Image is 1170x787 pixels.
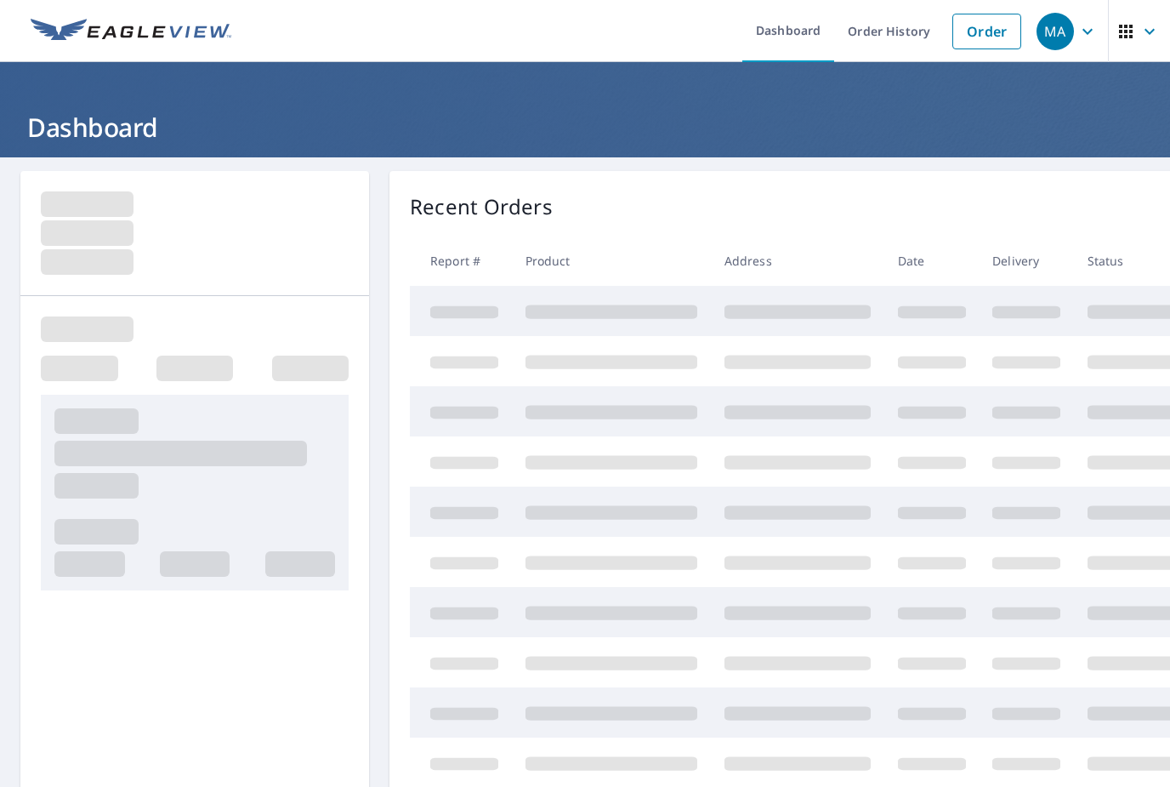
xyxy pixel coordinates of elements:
[410,236,512,286] th: Report #
[31,19,231,44] img: EV Logo
[884,236,980,286] th: Date
[952,14,1021,49] a: Order
[410,191,553,222] p: Recent Orders
[20,110,1150,145] h1: Dashboard
[1037,13,1074,50] div: MA
[512,236,711,286] th: Product
[979,236,1074,286] th: Delivery
[711,236,884,286] th: Address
